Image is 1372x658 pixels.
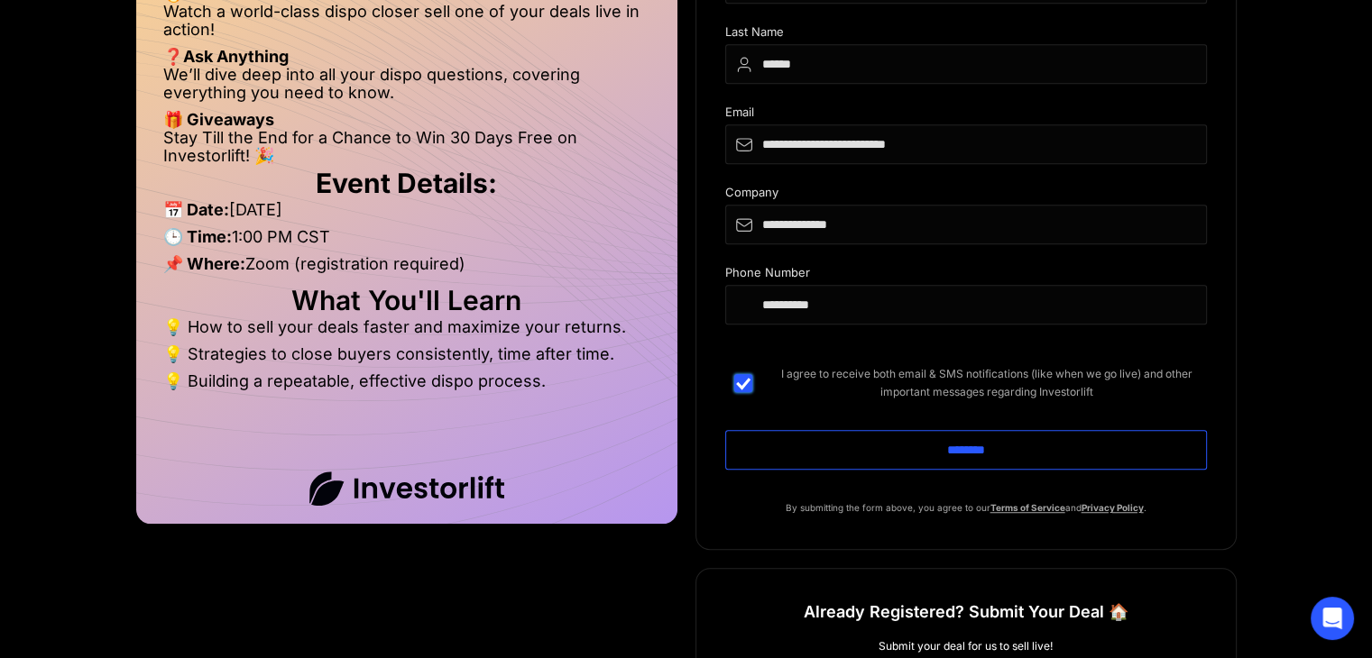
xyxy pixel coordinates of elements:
strong: ❓Ask Anything [163,47,289,66]
a: Privacy Policy [1082,502,1144,513]
div: Submit your deal for us to sell live! [725,637,1207,655]
li: [DATE] [163,201,650,228]
a: Terms of Service [990,502,1065,513]
div: Email [725,105,1207,124]
li: 💡 Strategies to close buyers consistently, time after time. [163,345,650,372]
li: We’ll dive deep into all your dispo questions, covering everything you need to know. [163,66,650,111]
li: Stay Till the End for a Chance to Win 30 Days Free on Investorlift! 🎉 [163,129,650,165]
h2: What You'll Learn [163,291,650,309]
li: 1:00 PM CST [163,228,650,255]
p: By submitting the form above, you agree to our and . [725,498,1207,516]
strong: 🕒 Time: [163,227,232,246]
strong: Event Details: [316,167,497,199]
strong: 🎁 Giveaways [163,110,274,129]
div: Phone Number [725,266,1207,285]
li: Watch a world-class dispo closer sell one of your deals live in action! [163,3,650,48]
li: 💡 How to sell your deals faster and maximize your returns. [163,318,650,345]
li: 💡 Building a repeatable, effective dispo process. [163,372,650,390]
strong: 📅 Date: [163,200,229,219]
h1: Already Registered? Submit Your Deal 🏠 [804,596,1128,628]
strong: 📌 Where: [163,254,245,273]
span: I agree to receive both email & SMS notifications (like when we go live) and other important mess... [767,365,1207,401]
li: Zoom (registration required) [163,255,650,282]
div: Open Intercom Messenger [1311,597,1354,640]
div: Company [725,186,1207,205]
div: Last Name [725,25,1207,44]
